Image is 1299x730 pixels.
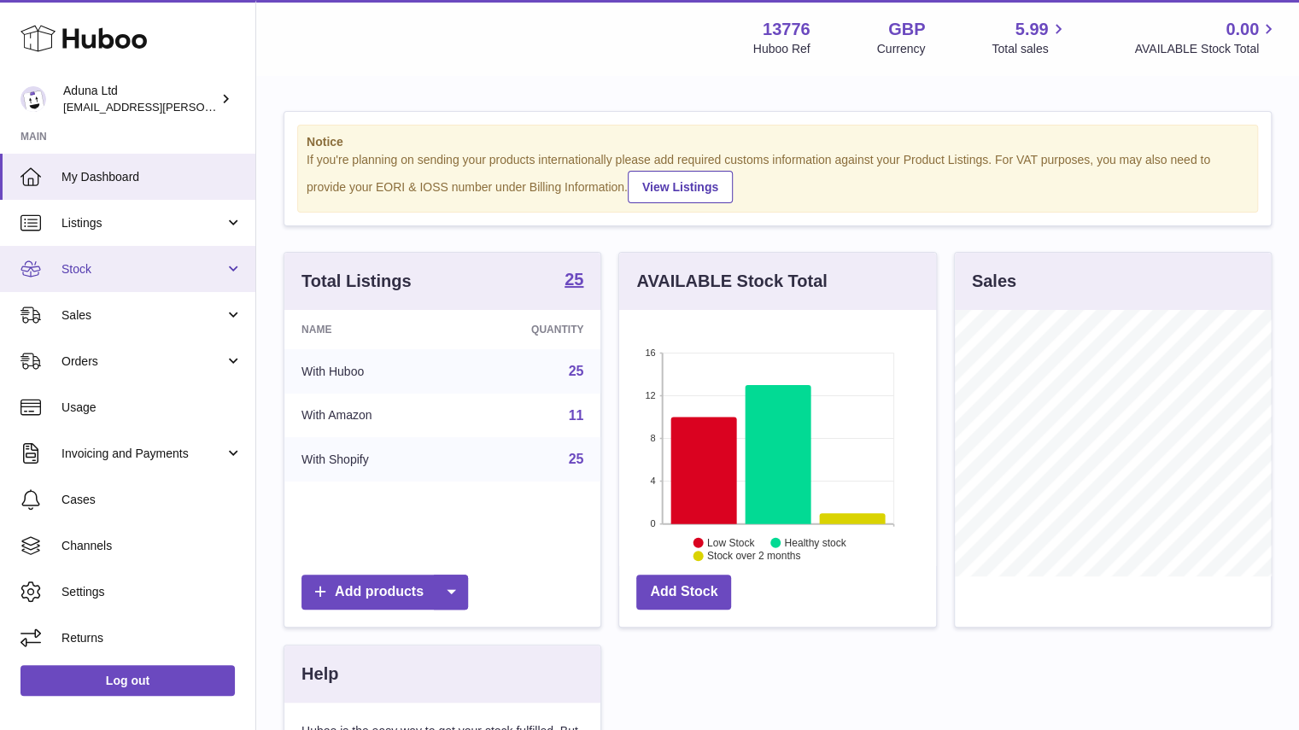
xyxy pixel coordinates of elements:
span: Settings [61,584,243,600]
strong: 25 [565,271,583,288]
a: Add Stock [636,575,731,610]
th: Quantity [458,310,601,349]
a: Log out [20,665,235,696]
h3: Help [301,663,338,686]
a: 5.99 Total sales [992,18,1068,57]
span: Stock [61,261,225,277]
a: View Listings [628,171,733,203]
a: 25 [569,364,584,378]
a: 25 [569,452,584,466]
span: Usage [61,400,243,416]
td: With Huboo [284,349,458,394]
h3: Total Listings [301,270,412,293]
text: Healthy stock [785,536,847,548]
text: 0 [651,518,656,529]
h3: AVAILABLE Stock Total [636,270,827,293]
td: With Shopify [284,437,458,482]
text: Low Stock [707,536,755,548]
text: 16 [646,347,656,358]
text: 4 [651,476,656,486]
strong: Notice [307,134,1249,150]
div: Huboo Ref [753,41,810,57]
span: Orders [61,353,225,370]
span: Returns [61,630,243,646]
text: Stock over 2 months [707,550,800,562]
div: Currency [877,41,926,57]
td: With Amazon [284,394,458,438]
span: 0.00 [1226,18,1259,41]
h3: Sales [972,270,1016,293]
div: Aduna Ltd [63,83,217,115]
th: Name [284,310,458,349]
img: deborahe.kamara@aduna.com [20,86,46,112]
span: [EMAIL_ADDRESS][PERSON_NAME][PERSON_NAME][DOMAIN_NAME] [63,100,434,114]
span: Invoicing and Payments [61,446,225,462]
span: AVAILABLE Stock Total [1134,41,1279,57]
div: If you're planning on sending your products internationally please add required customs informati... [307,152,1249,203]
strong: 13776 [763,18,810,41]
a: 25 [565,271,583,291]
a: Add products [301,575,468,610]
span: Channels [61,538,243,554]
span: My Dashboard [61,169,243,185]
text: 12 [646,390,656,400]
a: 11 [569,408,584,423]
strong: GBP [888,18,925,41]
span: Cases [61,492,243,508]
span: Total sales [992,41,1068,57]
a: 0.00 AVAILABLE Stock Total [1134,18,1279,57]
text: 8 [651,433,656,443]
span: 5.99 [1015,18,1049,41]
span: Sales [61,307,225,324]
span: Listings [61,215,225,231]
